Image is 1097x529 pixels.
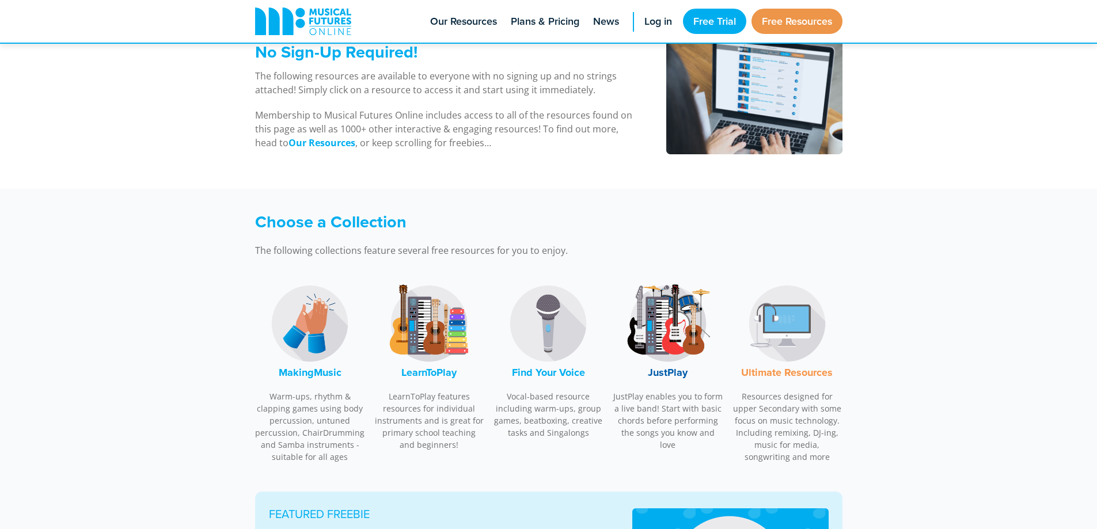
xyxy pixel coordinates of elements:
span: Log in [644,14,672,29]
span: Our Resources [430,14,497,29]
p: LearnToPlay features resources for individual instruments and is great for primary school teachin... [374,390,485,451]
a: MakingMusic LogoMakingMusic Warm-ups, rhythm & clapping games using body percussion, untuned perc... [255,275,366,469]
font: LearnToPlay [401,365,457,380]
p: FEATURED FREEBIE [269,505,605,523]
h3: Choose a Collection [255,212,704,232]
font: Find Your Voice [512,365,585,380]
p: The following resources are available to everyone with no signing up and no strings attached! Sim... [255,69,637,97]
a: Music Technology LogoUltimate Resources Resources designed for upper Secondary with some focus on... [732,275,842,469]
font: Ultimate Resources [741,365,833,380]
strong: Our Resources [289,136,355,149]
img: Music Technology Logo [744,280,830,367]
a: Free Resources [751,9,842,34]
img: JustPlay Logo [625,280,711,367]
a: LearnToPlay LogoLearnToPlay LearnToPlay features resources for individual instruments and is grea... [374,275,485,457]
p: Membership to Musical Futures Online includes access to all of the resources found on this page a... [255,108,637,150]
p: Warm-ups, rhythm & clapping games using body percussion, untuned percussion, ChairDrumming and Sa... [255,390,366,463]
p: Resources designed for upper Secondary with some focus on music technology. Including remixing, D... [732,390,842,463]
a: JustPlay LogoJustPlay JustPlay enables you to form a live band! Start with basic chords before pe... [613,275,723,457]
font: JustPlay [648,365,688,380]
p: The following collections feature several free resources for you to enjoy. [255,243,704,257]
a: Find Your Voice LogoFind Your Voice Vocal-based resource including warm-ups, group games, beatbox... [494,275,604,445]
img: Find Your Voice Logo [505,280,591,367]
a: Our Resources [289,136,355,150]
font: MakingMusic [279,365,341,380]
span: Plans & Pricing [511,14,579,29]
p: Vocal-based resource including warm-ups, group games, beatboxing, creative tasks and Singalongs [494,390,604,439]
img: LearnToPlay Logo [386,280,472,367]
img: MakingMusic Logo [267,280,353,367]
span: News [593,14,619,29]
span: No Sign-Up Required! [255,40,417,64]
a: Free Trial [683,9,746,34]
p: JustPlay enables you to form a live band! Start with basic chords before performing the songs you... [613,390,723,451]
